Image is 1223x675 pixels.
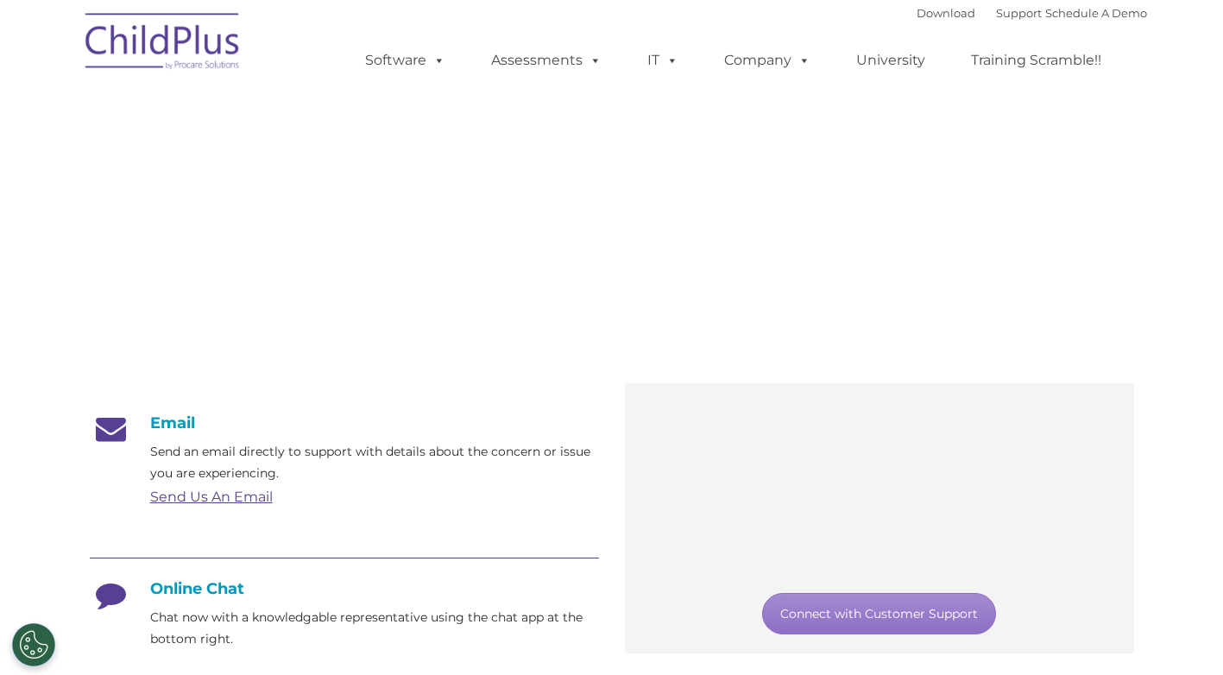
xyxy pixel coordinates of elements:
[12,623,55,666] button: Cookies Settings
[150,607,599,650] p: Chat now with a knowledgable representative using the chat app at the bottom right.
[707,43,828,78] a: Company
[90,413,599,432] h4: Email
[630,43,696,78] a: IT
[839,43,942,78] a: University
[77,1,249,87] img: ChildPlus by Procare Solutions
[954,43,1119,78] a: Training Scramble!!
[150,441,599,484] p: Send an email directly to support with details about the concern or issue you are experiencing.
[150,489,273,505] a: Send Us An Email
[917,6,1147,20] font: |
[348,43,463,78] a: Software
[917,6,975,20] a: Download
[474,43,619,78] a: Assessments
[762,593,996,634] a: Connect with Customer Support
[996,6,1042,20] a: Support
[90,579,599,598] h4: Online Chat
[1045,6,1147,20] a: Schedule A Demo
